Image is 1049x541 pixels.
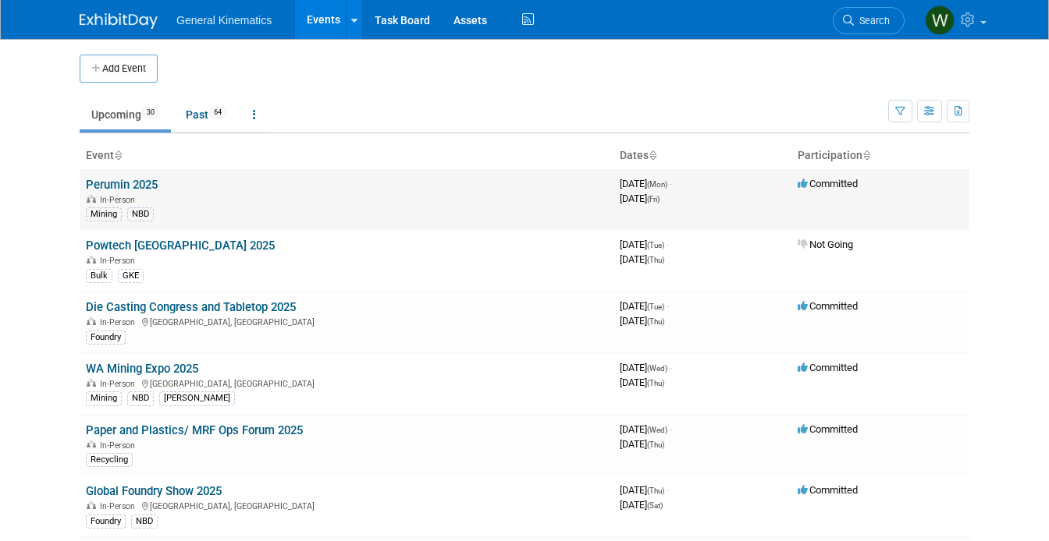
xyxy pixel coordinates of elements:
[80,55,158,83] button: Add Event
[798,362,858,373] span: Committed
[620,438,664,450] span: [DATE]
[100,379,140,389] span: In-Person
[86,362,198,376] a: WA Mining Expo 2025
[854,15,890,27] span: Search
[798,484,858,496] span: Committed
[86,331,126,345] div: Foundry
[86,423,303,437] a: Paper and Plastics/ MRF Ops Forum 2025
[620,499,663,511] span: [DATE]
[86,178,158,192] a: Perumin 2025
[647,180,667,189] span: (Mon)
[620,300,669,312] span: [DATE]
[647,379,664,387] span: (Thu)
[86,300,296,314] a: Die Casting Congress and Tabletop 2025
[86,269,112,283] div: Bulk
[670,178,672,189] span: -
[833,7,905,34] a: Search
[925,5,955,35] img: Whitney Swanson
[798,178,858,189] span: Committed
[647,317,664,326] span: (Thu)
[100,256,140,266] span: In-Person
[613,143,791,169] th: Dates
[647,302,664,311] span: (Tue)
[620,484,669,496] span: [DATE]
[647,256,664,264] span: (Thu)
[670,362,672,373] span: -
[647,486,664,495] span: (Thu)
[649,149,656,161] a: Sort by Start Date
[647,426,667,434] span: (Wed)
[667,484,669,496] span: -
[80,13,158,29] img: ExhibitDay
[86,315,607,327] div: [GEOGRAPHIC_DATA], [GEOGRAPHIC_DATA]
[620,239,669,250] span: [DATE]
[620,178,672,189] span: [DATE]
[647,440,664,449] span: (Thu)
[87,379,96,387] img: In-Person Event
[86,514,126,529] div: Foundry
[620,315,664,327] span: [DATE]
[87,501,96,509] img: In-Person Event
[862,149,870,161] a: Sort by Participation Type
[86,239,275,253] a: Powtech [GEOGRAPHIC_DATA] 2025
[86,484,222,498] a: Global Foundry Show 2025
[86,499,607,511] div: [GEOGRAPHIC_DATA], [GEOGRAPHIC_DATA]
[100,317,140,327] span: In-Person
[114,149,122,161] a: Sort by Event Name
[209,107,226,118] span: 64
[100,440,140,451] span: In-Person
[176,14,272,27] span: General Kinematics
[127,207,154,221] div: NBD
[670,423,672,435] span: -
[142,107,159,118] span: 30
[620,423,672,435] span: [DATE]
[174,100,238,129] a: Past64
[647,241,664,249] span: (Tue)
[100,501,140,511] span: In-Person
[86,377,607,389] div: [GEOGRAPHIC_DATA], [GEOGRAPHIC_DATA]
[118,269,144,283] div: GKE
[667,300,669,312] span: -
[100,195,140,205] span: In-Person
[159,391,235,405] div: [PERSON_NAME]
[647,364,667,373] span: (Wed)
[620,362,672,373] span: [DATE]
[647,195,660,203] span: (Fri)
[647,501,663,510] span: (Sat)
[798,239,853,250] span: Not Going
[86,391,122,405] div: Mining
[798,300,858,312] span: Committed
[86,453,133,467] div: Recycling
[86,207,122,221] div: Mining
[131,514,158,529] div: NBD
[667,239,669,250] span: -
[620,193,660,204] span: [DATE]
[127,391,154,405] div: NBD
[791,143,969,169] th: Participation
[87,440,96,448] img: In-Person Event
[798,423,858,435] span: Committed
[620,253,664,265] span: [DATE]
[80,143,613,169] th: Event
[620,377,664,388] span: [DATE]
[87,256,96,263] img: In-Person Event
[87,195,96,203] img: In-Person Event
[80,100,171,129] a: Upcoming30
[87,317,96,325] img: In-Person Event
